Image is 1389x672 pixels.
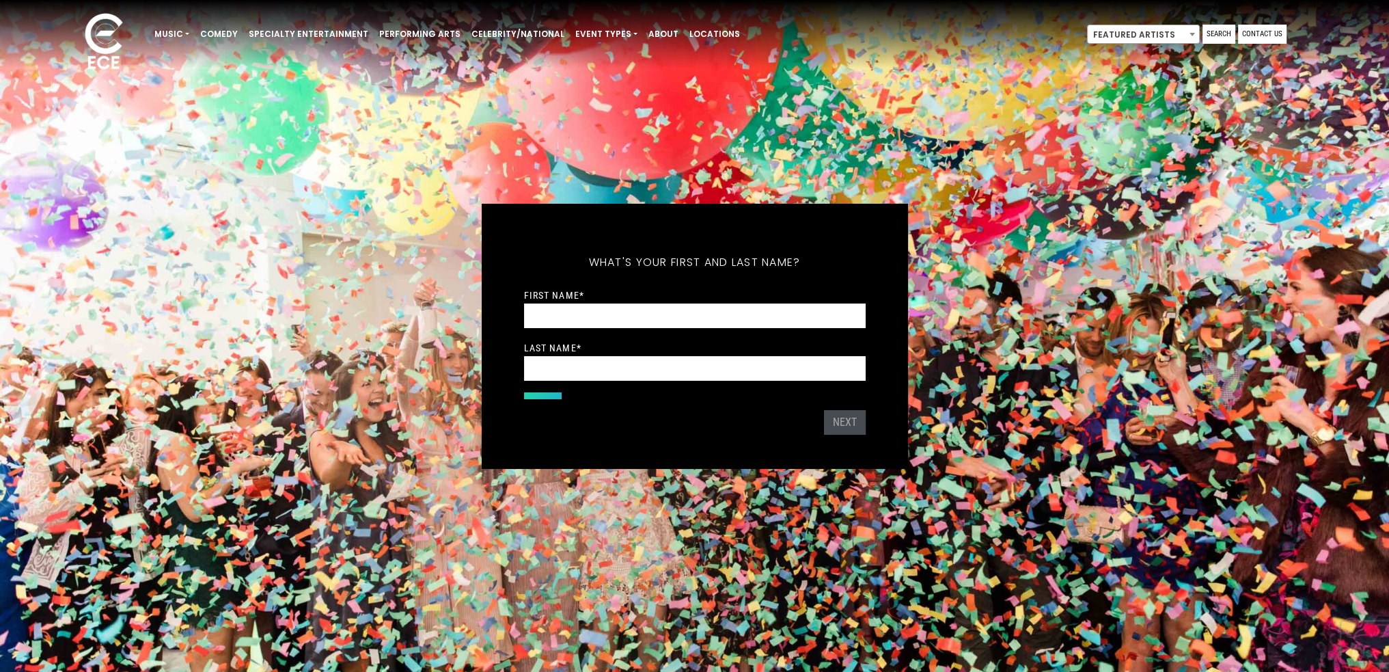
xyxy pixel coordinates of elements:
a: Comedy [195,23,243,46]
label: Last Name [524,342,581,354]
a: About [643,23,684,46]
a: Contact Us [1238,25,1287,44]
a: Music [149,23,195,46]
a: Performing Arts [374,23,466,46]
a: Celebrity/National [466,23,570,46]
label: First Name [524,289,584,301]
a: Event Types [570,23,643,46]
a: Locations [684,23,745,46]
img: ece_new_logo_whitev2-1.png [70,10,138,76]
a: Specialty Entertainment [243,23,374,46]
span: Featured Artists [1088,25,1199,44]
h5: What's your first and last name? [524,238,866,287]
a: Search [1202,25,1235,44]
span: Featured Artists [1087,25,1200,44]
